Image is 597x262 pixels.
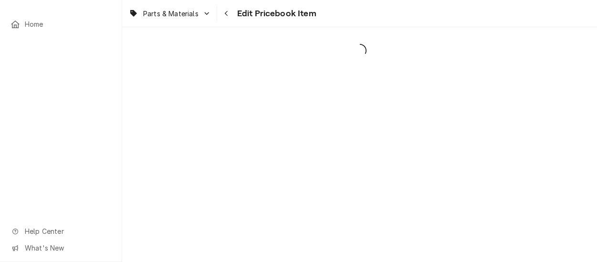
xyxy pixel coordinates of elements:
span: Help Center [25,226,110,236]
span: What's New [25,243,110,253]
button: Navigate back [219,6,234,21]
span: Home [25,19,111,29]
span: Parts & Materials [143,9,199,19]
a: Go to What's New [6,240,116,256]
a: Go to Help Center [6,223,116,239]
a: Home [6,16,116,32]
a: Go to Parts & Materials [125,6,215,21]
span: Edit Pricebook Item [234,7,316,20]
span: Loading... [122,41,597,61]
